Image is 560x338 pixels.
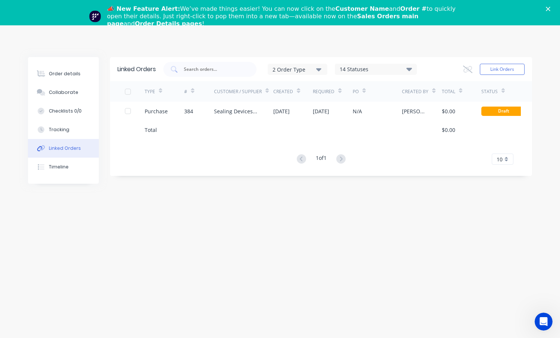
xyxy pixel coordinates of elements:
[214,88,262,95] div: Customer / Supplier
[214,107,258,115] div: Sealing Devices QLD Pty Ltd
[49,164,69,170] div: Timeline
[49,126,69,133] div: Tracking
[107,5,180,12] b: 📣 New Feature Alert:
[49,145,81,152] div: Linked Orders
[316,154,327,165] div: 1 of 1
[335,65,416,73] div: 14 Statuses
[184,107,193,115] div: 384
[480,64,525,75] button: Link Orders
[28,64,99,83] button: Order details
[28,120,99,139] button: Tracking
[497,155,503,163] span: 10
[546,7,553,11] div: Close
[442,126,455,134] div: $0.00
[135,20,202,27] b: Order Details pages
[117,65,156,74] div: Linked Orders
[400,5,427,12] b: Order #
[28,158,99,176] button: Timeline
[183,66,245,73] input: Search orders...
[145,88,155,95] div: TYPE
[402,107,427,115] div: [PERSON_NAME]
[481,107,526,116] div: Draft
[273,65,323,73] div: 2 Order Type
[353,107,362,115] div: N/A
[107,5,459,28] div: We’ve made things easier! You can now click on the and to quickly open their details. Just right-...
[28,102,99,120] button: Checklists 0/0
[481,88,498,95] div: Status
[273,107,290,115] div: [DATE]
[402,88,428,95] div: Created By
[335,5,389,12] b: Customer Name
[184,88,187,95] div: #
[535,313,553,331] iframe: Intercom live chat
[28,139,99,158] button: Linked Orders
[313,107,329,115] div: [DATE]
[49,89,78,96] div: Collaborate
[145,107,168,115] div: Purchase
[313,88,334,95] div: Required
[49,70,81,77] div: Order details
[273,88,293,95] div: Created
[49,108,82,114] div: Checklists 0/0
[28,83,99,102] button: Collaborate
[145,126,157,134] div: Total
[442,88,455,95] div: Total
[268,64,327,75] button: 2 Order Type
[442,107,455,115] div: $0.00
[107,13,418,27] b: Sales Orders main page
[353,88,359,95] div: PO
[89,10,101,22] img: Profile image for Team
